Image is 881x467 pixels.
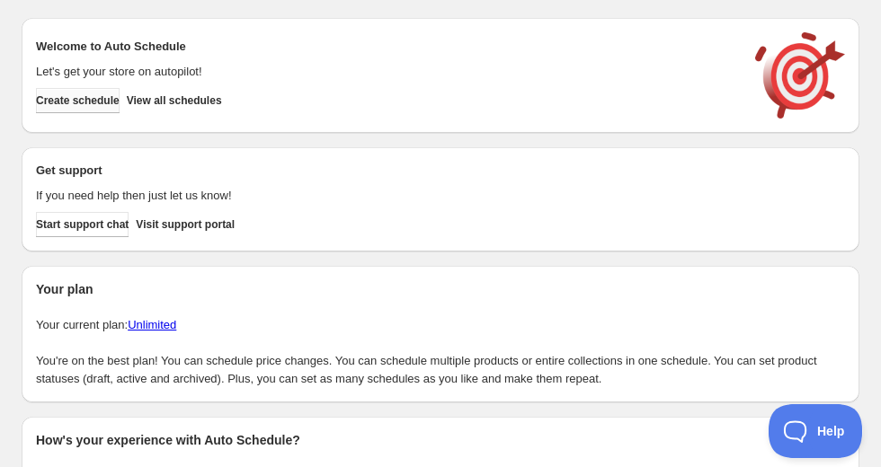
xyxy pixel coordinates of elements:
[127,93,222,108] span: View all schedules
[136,217,235,232] span: Visit support portal
[36,280,845,298] h2: Your plan
[36,352,845,388] p: You're on the best plan! You can schedule price changes. You can schedule multiple products or en...
[36,63,737,81] p: Let's get your store on autopilot!
[128,318,176,331] a: Unlimited
[36,88,120,113] button: Create schedule
[36,316,845,334] p: Your current plan:
[36,217,129,232] span: Start support chat
[36,93,120,108] span: Create schedule
[36,187,737,205] p: If you need help then just let us know!
[136,212,235,237] a: Visit support portal
[36,212,129,237] a: Start support chat
[36,431,845,449] h2: How's your experience with Auto Schedule?
[769,404,863,458] iframe: Toggle Customer Support
[36,38,737,56] h2: Welcome to Auto Schedule
[127,88,222,113] button: View all schedules
[36,162,737,180] h2: Get support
